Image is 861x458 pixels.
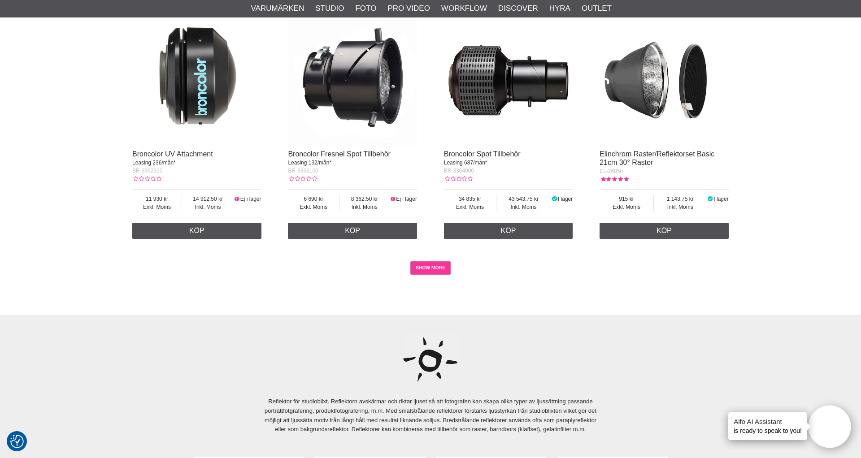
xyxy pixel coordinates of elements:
span: 915 [600,195,653,203]
span: Exkl. Moms [444,203,496,211]
span: 6 690 [288,195,339,203]
span: Leasing 236/mån* [132,160,176,166]
span: 43 543.75 [496,195,551,203]
a: Discover [498,3,538,14]
span: BR-3363100 [288,168,318,174]
a: Workflow [441,3,487,14]
img: Broncolor UV Attachment [132,16,261,145]
i: I lager [551,196,558,202]
span: Inkl. Moms [496,203,551,211]
span: EL-26050 [600,168,623,174]
a: Hyra [549,3,570,14]
span: Inkl. Moms [654,203,707,211]
div: Kundbetyg: 0 [444,175,473,183]
span: 8 362.50 [339,195,390,203]
span: Leasing 687/mån* [444,160,487,166]
span: I lager [558,196,573,202]
i: Ej i lager [389,196,396,202]
h4: Aifo AI Assistant [734,417,802,426]
div: Kundbetyg: 0 [288,175,317,183]
a: Köp [444,223,573,239]
a: Köp [600,223,729,239]
div: is ready to speak to you! [728,412,807,440]
a: SHOW MORE [410,261,451,275]
a: Köp [132,223,261,239]
img: Broncolor Spot Tillbehör [444,16,573,145]
img: Lighting modifiers - Reflector [403,332,459,388]
span: Inkl. Moms [339,203,390,211]
span: 14 912.50 [182,195,234,203]
span: Ej i lager [240,196,261,202]
a: Broncolor Fresnel Spot Tillbehör [288,150,391,158]
span: 1 143.75 [654,195,707,203]
span: Exkl. Moms [132,203,182,211]
span: BR-3362600 [132,168,162,174]
span: Ej i lager [396,196,417,202]
a: Outlet [582,3,612,14]
img: Broncolor Fresnel Spot Tillbehör [288,16,417,145]
span: 11 930 [132,195,182,203]
span: Inkl. Moms [182,203,234,211]
a: Foto [355,3,376,14]
a: Köp [288,223,417,239]
div: Kundbetyg: 0 [132,175,161,183]
span: Exkl. Moms [600,203,653,211]
a: Elinchrom Raster/Reflektorset Basic 21cm 30° Raster [600,150,714,166]
span: I lager [713,196,728,202]
div: Kundbetyg: 5.00 [600,175,628,183]
a: Broncolor Spot Tillbehör [444,150,521,158]
span: BR-3364000 [444,168,474,174]
p: Reflektor för studioblixt. Reflektorn avskärmar och riktar ljuset så att fotografen kan skapa oli... [258,397,603,434]
i: Ej i lager [234,196,240,202]
img: Revisit consent button [10,435,24,448]
i: I lager [707,196,714,202]
a: Varumärken [251,3,304,14]
a: Broncolor UV Attachment [132,150,213,158]
a: Studio [315,3,344,14]
a: Pro Video [387,3,430,14]
span: 34 835 [444,195,496,203]
img: Elinchrom Raster/Reflektorset Basic 21cm 30° Raster [600,16,729,145]
span: Exkl. Moms [288,203,339,211]
span: Leasing 132/mån* [288,160,331,166]
button: Samtyckesinställningar [10,433,24,449]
